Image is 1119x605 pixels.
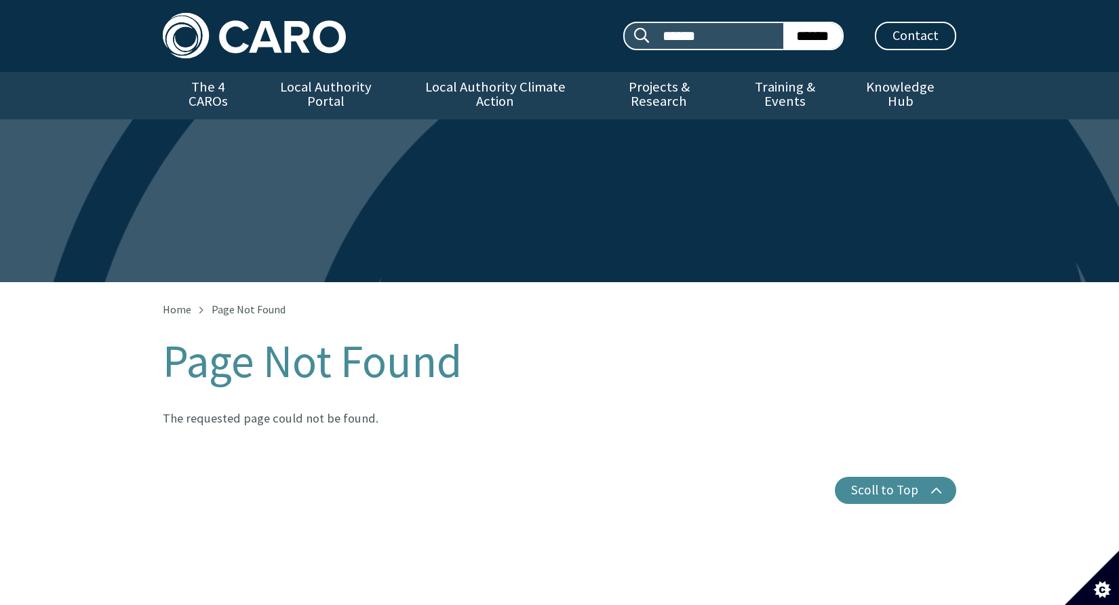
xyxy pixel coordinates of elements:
[163,302,191,316] a: Home
[163,408,956,428] p: The requested page could not be found.
[212,302,286,316] span: Page Not Found
[592,72,726,119] a: Projects & Research
[163,72,253,119] a: The 4 CAROs
[1065,551,1119,605] button: Set cookie preferences
[875,22,956,50] a: Contact
[253,72,398,119] a: Local Authority Portal
[163,13,346,58] img: Caro logo
[835,477,956,504] button: Scoll to Top
[726,72,844,119] a: Training & Events
[398,72,591,119] a: Local Authority Climate Action
[845,72,956,119] a: Knowledge Hub
[163,336,956,387] h1: Page Not Found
